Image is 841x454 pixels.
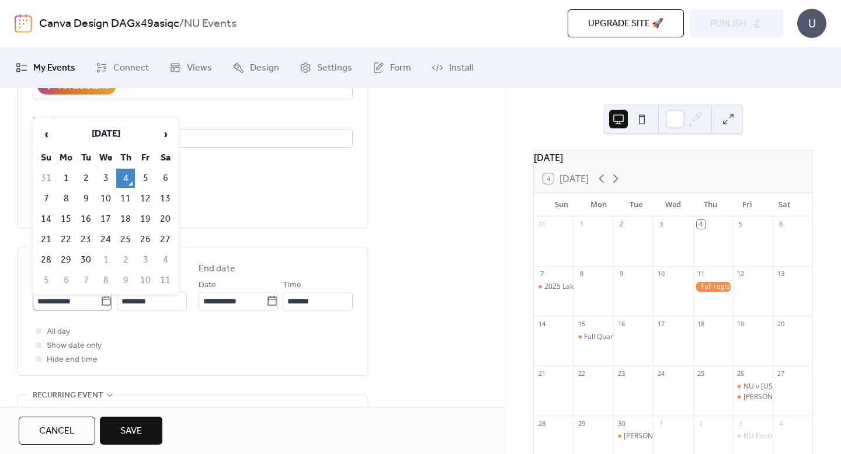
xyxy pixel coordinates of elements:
td: 7 [37,189,55,208]
td: 3 [136,250,155,270]
div: 1 [577,220,586,229]
span: › [157,123,174,146]
div: Tue [617,193,655,216]
td: 28 [37,250,55,270]
span: My Events [33,61,75,75]
td: 18 [116,209,135,229]
img: logo [15,14,32,33]
div: 31 [537,220,546,229]
span: Upgrade site 🚀 [588,17,663,31]
td: 5 [136,169,155,188]
span: Recurring event [33,389,103,403]
td: 10 [96,189,115,208]
div: 17 [656,319,665,328]
div: 24 [656,369,665,378]
td: 3 [96,169,115,188]
a: My Events [7,52,84,83]
a: Settings [291,52,361,83]
th: Su [37,148,55,167]
div: Fri [729,193,766,216]
div: 2 [617,220,625,229]
span: Settings [317,61,352,75]
span: Cancel [39,424,75,438]
td: 23 [77,230,95,249]
td: 29 [57,250,75,270]
a: Design [224,52,288,83]
a: Connect [87,52,158,83]
td: 6 [57,271,75,290]
th: Sa [156,148,175,167]
div: 10 [656,270,665,278]
td: 2 [77,169,95,188]
td: 11 [116,189,135,208]
div: 14 [537,319,546,328]
div: 2 [697,419,706,428]
div: Sat [766,193,803,216]
div: Beethoven: The Young Genius [733,392,773,402]
td: 24 [96,230,115,249]
b: NU Events [184,13,237,35]
div: 19 [736,319,745,328]
div: 25 [697,369,706,378]
th: [DATE] [57,122,155,147]
span: Install [449,61,473,75]
div: Fall Quarter 2025 Academic Kickoff [584,332,698,342]
div: Fall Quarter 2025 Academic Kickoff [574,332,613,342]
div: 15 [577,319,586,328]
div: 3 [656,220,665,229]
button: Save [100,417,162,445]
div: 27 [776,369,785,378]
div: 2025 Lakefront Faceoff [544,282,619,292]
div: Fall registration for new TGS students and most Evanston graduate programs [693,282,733,292]
th: We [96,148,115,167]
div: 16 [617,319,625,328]
button: AI Assistant [37,77,116,95]
div: 7 [537,270,546,278]
td: 25 [116,230,135,249]
div: 23 [617,369,625,378]
div: Location [33,113,350,127]
td: 20 [156,209,175,229]
div: 9 [617,270,625,278]
a: Canva Design DAGx49asiqc [39,13,179,35]
span: All day [47,325,70,339]
div: Mon [581,193,618,216]
td: 8 [57,189,75,208]
div: 20 [776,319,785,328]
td: 11 [156,271,175,290]
div: 13 [776,270,785,278]
a: Form [364,52,420,83]
span: Date [199,278,216,292]
span: ‹ [37,123,55,146]
td: 27 [156,230,175,249]
div: 22 [577,369,586,378]
td: 7 [77,271,95,290]
th: Mo [57,148,75,167]
a: Install [423,52,482,83]
div: Sun [543,193,581,216]
span: Time [283,278,301,292]
div: 21 [537,369,546,378]
div: 26 [736,369,745,378]
div: [DATE] [534,151,812,165]
div: 4 [776,419,785,428]
div: Thu [691,193,729,216]
div: 8 [577,270,586,278]
td: 8 [96,271,115,290]
div: 11 [697,270,706,278]
td: 16 [77,209,95,229]
button: Cancel [19,417,95,445]
td: 31 [37,169,55,188]
td: 15 [57,209,75,229]
div: 2025 Lakefront Faceoff [534,282,574,292]
div: 12 [736,270,745,278]
div: 5 [736,220,745,229]
div: Wed [655,193,692,216]
td: 14 [37,209,55,229]
div: 30 [617,419,625,428]
div: 29 [577,419,586,428]
div: AI Assistant [59,79,108,93]
td: 21 [37,230,55,249]
td: 30 [77,250,95,270]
